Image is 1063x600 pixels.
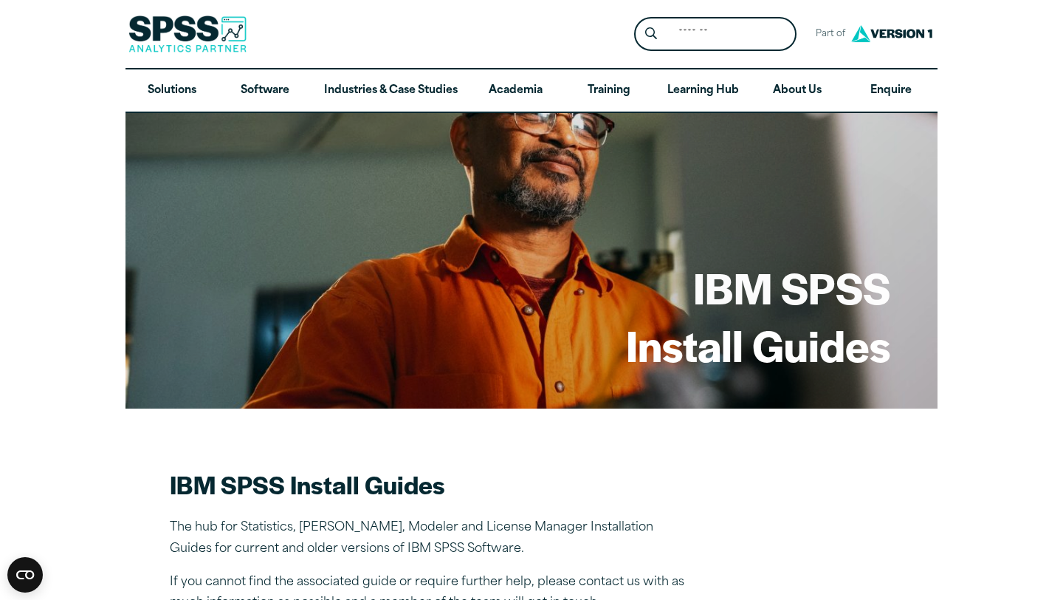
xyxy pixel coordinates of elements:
a: Enquire [844,69,938,112]
svg: Search magnifying glass icon [645,27,657,40]
a: Software [219,69,312,112]
a: Training [563,69,656,112]
img: Version1 Logo [847,20,936,47]
span: Part of [808,24,847,45]
a: Academia [469,69,563,112]
img: SPSS Analytics Partner [128,16,247,52]
a: Industries & Case Studies [312,69,469,112]
button: Open CMP widget [7,557,43,593]
nav: Desktop version of site main menu [125,69,938,112]
h2: IBM SPSS Install Guides [170,468,687,501]
p: The hub for Statistics, [PERSON_NAME], Modeler and License Manager Installation Guides for curren... [170,517,687,560]
a: Solutions [125,69,219,112]
h1: IBM SPSS Install Guides [626,259,890,373]
a: About Us [751,69,844,112]
form: Site Header Search Form [634,17,797,52]
button: Search magnifying glass icon [638,21,665,48]
a: Learning Hub [656,69,751,112]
